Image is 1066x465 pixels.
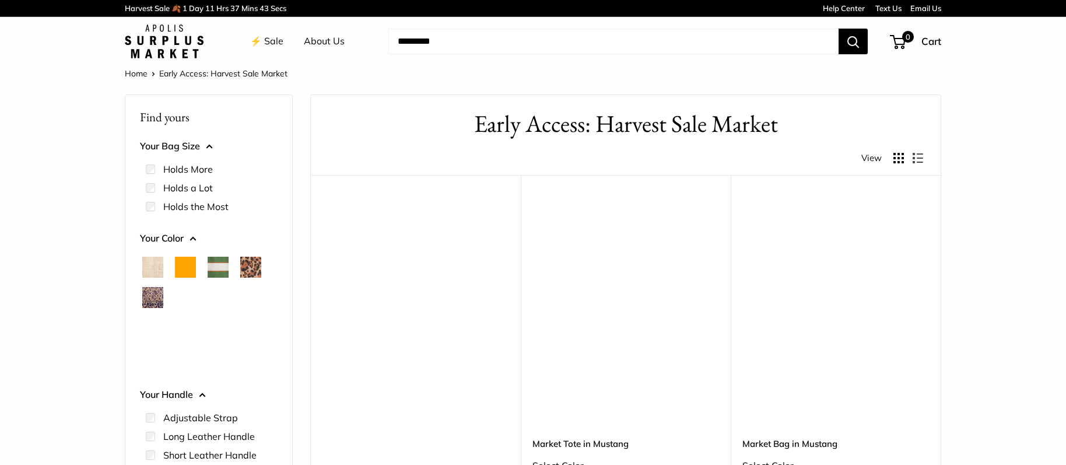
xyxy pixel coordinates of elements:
[921,35,941,47] span: Cart
[891,32,941,51] a: 0 Cart
[260,4,269,13] span: 43
[902,31,914,43] span: 0
[159,68,287,79] span: Early Access: Harvest Sale Market
[125,66,287,81] nav: Breadcrumb
[241,4,258,13] span: Mins
[240,287,261,308] button: Chenille Window Sage
[189,4,204,13] span: Day
[163,162,213,176] label: Holds More
[140,230,278,247] button: Your Color
[742,204,929,391] a: Market Bag in MustangMarket Bag in Mustang
[183,4,187,13] span: 1
[875,4,902,13] a: Text Us
[823,4,865,13] a: Help Center
[742,437,929,450] a: Market Bag in Mustang
[175,257,196,278] button: Orange
[163,429,255,443] label: Long Leather Handle
[532,204,719,391] a: Market Tote in MustangMarket Tote in Mustang
[839,29,868,54] button: Search
[328,107,923,141] h1: Early Access: Harvest Sale Market
[125,68,148,79] a: Home
[532,437,719,450] a: Market Tote in Mustang
[861,150,882,166] span: View
[271,4,286,13] span: Secs
[208,257,229,278] button: Court Green
[250,33,283,50] a: ⚡️ Sale
[140,138,278,155] button: Your Bag Size
[142,287,163,308] button: Blue Porcelain
[230,4,240,13] span: 37
[208,287,229,308] button: Chenille Window Brick
[240,257,261,278] button: Cheetah
[388,29,839,54] input: Search...
[205,4,215,13] span: 11
[140,106,278,128] p: Find yours
[240,317,261,338] button: Mustang
[175,287,196,308] button: Chambray
[208,317,229,338] button: Mint Sorbet
[142,257,163,278] button: Natural
[125,25,204,58] img: Apolis: Surplus Market
[163,448,257,462] label: Short Leather Handle
[304,33,345,50] a: About Us
[913,153,923,163] button: Display products as list
[910,4,941,13] a: Email Us
[163,200,229,214] label: Holds the Most
[175,317,196,338] button: Daisy
[163,411,238,425] label: Adjustable Strap
[893,153,904,163] button: Display products as grid
[142,317,163,338] button: Cognac
[216,4,229,13] span: Hrs
[163,181,213,195] label: Holds a Lot
[140,386,278,404] button: Your Handle
[142,348,163,369] button: White Porcelain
